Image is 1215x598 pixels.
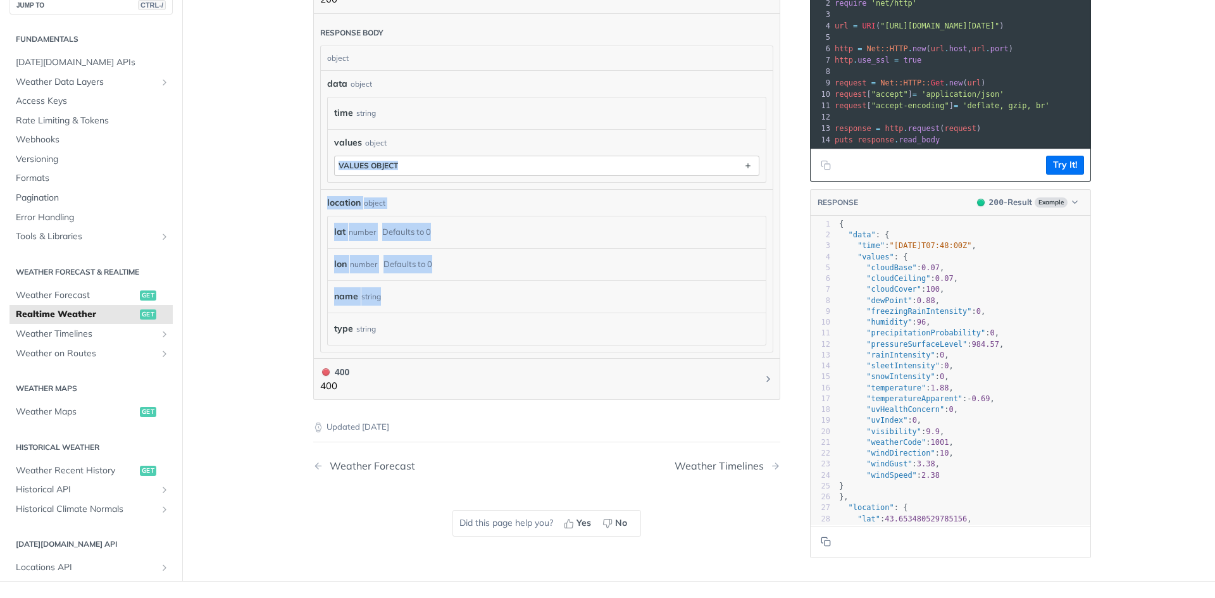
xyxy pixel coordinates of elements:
[615,516,627,530] span: No
[908,124,940,133] span: request
[839,263,944,272] span: : ,
[320,379,349,394] p: 400
[9,578,173,597] a: Insights APIShow subpages for Insights API
[811,100,832,111] div: 11
[559,514,598,533] button: Yes
[967,394,971,403] span: -
[9,34,173,45] h2: Fundamentals
[848,230,875,239] span: "data"
[16,172,170,185] span: Formats
[857,44,862,53] span: =
[9,227,173,246] a: Tools & LibrariesShow subpages for Tools & Libraries
[16,308,137,321] span: Realtime Weather
[839,482,844,490] span: }
[335,156,759,175] button: values object
[990,44,1009,53] span: port
[921,263,940,272] span: 0.07
[926,285,940,294] span: 100
[972,340,999,349] span: 984.57
[835,124,871,133] span: response
[835,44,1013,53] span: ( , )
[811,394,830,404] div: 17
[320,365,349,379] div: 400
[903,56,921,65] span: true
[954,101,958,110] span: =
[866,318,912,327] span: "humidity"
[903,124,907,133] span: .
[9,344,173,363] a: Weather on RoutesShow subpages for Weather on Routes
[811,123,832,134] div: 13
[839,340,1004,349] span: : ,
[931,438,949,447] span: 1001
[839,394,995,403] span: : ,
[839,459,940,468] span: : ,
[835,101,1050,110] span: [ ]
[811,219,830,230] div: 1
[885,124,904,133] span: http
[811,470,830,481] div: 24
[9,500,173,519] a: Historical Climate NormalsShow subpages for Historical Climate Normals
[811,66,832,77] div: 8
[16,75,156,88] span: Weather Data Layers
[971,196,1084,209] button: 200200-ResultExample
[9,130,173,149] a: Webhooks
[835,22,849,30] span: url
[857,241,885,250] span: "time"
[811,54,832,66] div: 7
[913,90,917,99] span: =
[931,383,949,392] span: 1.88
[839,296,940,305] span: : ,
[16,581,156,594] span: Insights API
[811,43,832,54] div: 6
[921,471,940,480] span: 2.38
[866,296,912,305] span: "dewPoint"
[866,328,985,337] span: "precipitationProbability"
[16,406,137,418] span: Weather Maps
[871,90,908,99] span: "accept"
[866,285,921,294] span: "cloudCover"
[977,199,985,206] span: 200
[382,223,431,241] div: Defaults to 0
[9,92,173,111] a: Access Keys
[9,539,173,550] h2: [DATE][DOMAIN_NAME] API
[159,485,170,495] button: Show subpages for Historical API
[9,461,173,480] a: Weather Recent Historyget
[811,448,830,459] div: 22
[839,361,954,370] span: : ,
[811,328,830,339] div: 11
[972,44,986,53] span: url
[835,44,853,53] span: http
[867,44,908,53] span: Net::HTTP
[140,309,156,320] span: get
[811,525,830,535] div: 29
[866,471,916,480] span: "windSpeed"
[921,90,1004,99] span: 'application/json'
[811,415,830,426] div: 19
[839,241,976,250] span: : ,
[931,78,945,87] span: Get
[894,56,899,65] span: =
[811,111,832,123] div: 12
[811,427,830,437] div: 20
[598,514,634,533] button: No
[866,438,926,447] span: "weatherCode"
[452,510,641,537] div: Did this page help you?
[835,22,1004,30] span: ( )
[9,441,173,452] h2: Historical Weather
[817,532,835,551] button: Copy to clipboard
[16,483,156,496] span: Historical API
[383,255,432,273] div: Defaults to 0
[839,438,954,447] span: : ,
[334,223,346,241] label: lat
[334,320,353,338] label: type
[1035,197,1068,208] span: Example
[811,273,830,284] div: 6
[16,464,137,477] span: Weather Recent History
[675,460,780,472] a: Next Page: Weather Timelines
[9,169,173,188] a: Formats
[811,296,830,306] div: 8
[963,101,1049,110] span: 'deflate, gzip, br'
[835,101,867,110] span: request
[811,481,830,492] div: 25
[356,104,376,122] div: string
